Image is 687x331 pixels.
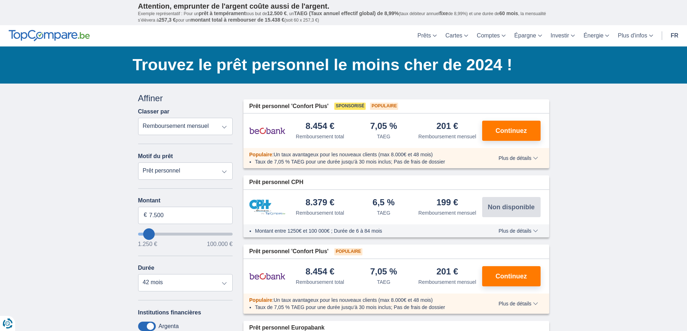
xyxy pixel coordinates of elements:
[305,267,334,277] div: 8.454 €
[498,156,538,161] span: Plus de détails
[370,103,398,110] span: Populaire
[472,25,510,46] a: Comptes
[498,301,538,306] span: Plus de détails
[305,122,334,131] div: 8.454 €
[190,17,285,23] span: montant total à rembourser de 15.438 €
[138,241,157,247] span: 1.250 €
[249,152,272,157] span: Populaire
[144,211,147,219] span: €
[439,10,448,16] span: fixe
[418,278,476,286] div: Remboursement mensuel
[370,122,397,131] div: 7,05 %
[138,2,549,10] p: Attention, emprunter de l'argent coûte aussi de l'argent.
[666,25,683,46] a: fr
[159,323,179,330] label: Argenta
[436,267,458,277] div: 201 €
[274,297,433,303] span: Un taux avantageux pour les nouveaux clients (max 8.000€ et 48 mois)
[249,297,272,303] span: Populaire
[296,209,344,216] div: Remboursement total
[510,25,546,46] a: Épargne
[498,228,538,233] span: Plus de détails
[499,10,518,16] span: 60 mois
[377,209,390,216] div: TAEG
[334,103,366,110] span: Sponsorisé
[377,278,390,286] div: TAEG
[249,178,303,187] span: Prêt personnel CPH
[294,10,398,16] span: TAEG (Taux annuel effectif global) de 8,99%
[249,102,329,111] span: Prêt personnel 'Confort Plus'
[138,265,154,271] label: Durée
[138,233,233,236] input: wantToBorrow
[377,133,390,140] div: TAEG
[493,155,543,161] button: Plus de détails
[249,200,285,215] img: pret personnel CPH Banque
[493,301,543,307] button: Plus de détails
[418,133,476,140] div: Remboursement mensuel
[305,198,334,208] div: 8.379 €
[493,228,543,234] button: Plus de détails
[482,197,541,217] button: Non disponible
[579,25,613,46] a: Énergie
[418,209,476,216] div: Remboursement mensuel
[441,25,472,46] a: Cartes
[138,309,201,316] label: Institutions financières
[138,92,233,104] div: Affiner
[133,54,549,76] h1: Trouvez le prêt personnel le moins cher de 2024 !
[482,121,541,141] button: Continuez
[255,158,477,165] li: Taux de 7,05 % TAEG pour une durée jusqu’à 30 mois inclus; Pas de frais de dossier
[436,198,458,208] div: 199 €
[613,25,657,46] a: Plus d'infos
[159,17,176,23] span: 257,3 €
[296,133,344,140] div: Remboursement total
[138,108,169,115] label: Classer par
[255,227,477,234] li: Montant entre 1250€ et 100 000€ ; Durée de 6 à 84 mois
[138,10,549,23] p: Exemple représentatif : Pour un tous but de , un (taux débiteur annuel de 8,99%) et une durée de ...
[255,304,477,311] li: Taux de 7,05 % TAEG pour une durée jusqu’à 30 mois inclus; Pas de frais de dossier
[373,198,395,208] div: 6,5 %
[496,128,527,134] span: Continuez
[249,247,329,256] span: Prêt personnel 'Confort Plus'
[138,153,173,160] label: Motif du prêt
[482,266,541,286] button: Continuez
[488,204,535,210] span: Non disponible
[249,122,285,140] img: pret personnel Beobank
[370,267,397,277] div: 7,05 %
[249,267,285,285] img: pret personnel Beobank
[436,122,458,131] div: 201 €
[207,241,233,247] span: 100.000 €
[243,296,483,304] div: :
[334,248,362,255] span: Populaire
[413,25,441,46] a: Prêts
[546,25,580,46] a: Investir
[243,151,483,158] div: :
[199,10,246,16] span: prêt à tempérament
[296,278,344,286] div: Remboursement total
[138,197,233,204] label: Montant
[9,30,90,41] img: TopCompare
[496,273,527,279] span: Continuez
[274,152,433,157] span: Un taux avantageux pour les nouveaux clients (max 8.000€ et 48 mois)
[267,10,287,16] span: 12.500 €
